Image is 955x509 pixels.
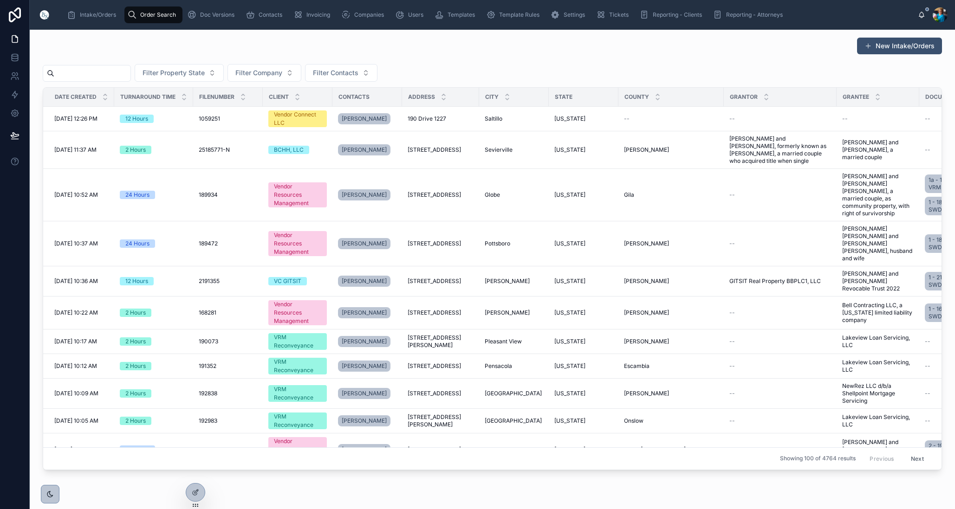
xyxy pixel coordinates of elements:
span: [PERSON_NAME] and [PERSON_NAME], formerly known as [PERSON_NAME], a married couple who acquired t... [729,135,831,165]
span: Pleasant View [485,338,522,345]
span: Invoicing [306,11,330,19]
span: Gila [624,191,634,199]
a: -- [624,115,718,122]
a: [PERSON_NAME] and [PERSON_NAME], husband and wife [842,438,914,461]
span: NewRez LLC d/b/a Shellpoint Mortgage Servicing [842,382,914,405]
a: [PERSON_NAME] [338,142,396,157]
span: [STREET_ADDRESS] [408,309,461,316]
span: -- [729,362,735,370]
a: [DATE] 11:37 AM [54,146,109,154]
a: [PERSON_NAME] [624,390,718,397]
a: [STREET_ADDRESS] [408,390,474,397]
span: [DATE] 10:09 AM [54,390,98,397]
div: VRM Reconveyance [274,333,321,350]
span: [DATE] 10:37 AM [54,240,98,247]
span: 2191355 [199,277,220,285]
button: Select Button [305,64,377,82]
a: [STREET_ADDRESS] [408,240,474,247]
span: [US_STATE] [554,115,585,122]
div: 2 Hours [125,337,146,346]
a: [US_STATE] [554,309,613,316]
span: Pensacola [485,362,512,370]
a: [PERSON_NAME] [338,187,396,202]
a: Companies [338,6,390,23]
a: -- [729,417,831,425]
a: -- [729,240,831,247]
span: [US_STATE] [554,240,585,247]
a: Vendor Resources Management [268,231,327,256]
span: Filter Company [235,68,282,77]
span: -- [729,417,735,425]
span: [PERSON_NAME] [342,191,387,199]
div: 2 Hours [125,389,146,398]
a: [PERSON_NAME] [624,309,718,316]
span: -- [729,338,735,345]
a: Saltillo [485,115,543,122]
a: 189472 [199,240,257,247]
div: Vendor Resources Management [274,437,321,462]
span: 189934 [199,191,218,199]
span: 190 Drive 1227 [408,115,446,122]
a: Pottsboro [485,240,543,247]
span: [PERSON_NAME] and [PERSON_NAME], a married couple [842,139,914,161]
a: Reporting - Attorneys [710,6,789,23]
a: [US_STATE] [554,362,613,370]
a: [US_STATE] [554,146,613,154]
a: [PERSON_NAME] [624,240,718,247]
a: [PERSON_NAME] [338,413,396,428]
a: [STREET_ADDRESS][PERSON_NAME] [408,334,474,349]
div: 12 Hours [125,277,148,285]
span: [STREET_ADDRESS] [408,240,461,247]
span: [PERSON_NAME] and [PERSON_NAME] [PERSON_NAME], a married couple, as community property, with righ... [842,173,914,217]
span: [PERSON_NAME] [342,309,387,316]
span: Companies [354,11,384,19]
a: [STREET_ADDRESS] [408,277,474,285]
div: 12 Hours [125,115,148,123]
span: Template Rules [499,11,539,19]
a: [US_STATE] [554,338,613,345]
span: [PERSON_NAME] [342,277,387,285]
a: Lakeview Loan Servicing, LLC [842,359,914,374]
span: [DATE] 10:17 AM [54,338,97,345]
a: Vendor Resources Management [268,300,327,325]
span: Users [408,11,423,19]
span: [DATE] 10:12 AM [54,362,97,370]
a: Lakeview Loan Servicing, LLC [842,413,914,428]
a: 2 Hours [120,417,188,425]
a: [PERSON_NAME] [338,307,390,318]
div: VRM Reconveyance [274,385,321,402]
span: -- [624,115,630,122]
a: 1059251 [199,115,257,122]
a: [GEOGRAPHIC_DATA] [485,417,543,425]
span: [STREET_ADDRESS][PERSON_NAME] [408,413,474,428]
a: [DATE] 10:37 AM [54,240,109,247]
span: [PERSON_NAME] [485,309,530,316]
span: 192983 [199,417,217,425]
a: Invoicing [291,6,337,23]
a: [DATE] 10:17 AM [54,338,109,345]
span: Templates [448,11,475,19]
div: 24 Hours [125,239,149,248]
span: [US_STATE] [554,338,585,345]
a: Vendor Resources Management [268,182,327,207]
span: 189472 [199,240,218,247]
a: -- [729,362,831,370]
span: Lakeview Loan Servicing, LLC [842,334,914,349]
span: [STREET_ADDRESS] [408,390,461,397]
a: [PERSON_NAME] [338,386,396,401]
span: -- [925,362,930,370]
span: [PERSON_NAME] [624,338,669,345]
span: [US_STATE] [554,191,585,199]
div: scrollable content [59,5,918,25]
a: 12 Hours [120,115,188,123]
span: [PERSON_NAME] [624,277,669,285]
a: -- [729,338,831,345]
a: [US_STATE] [554,390,613,397]
span: Onslow [624,417,643,425]
a: Templates [432,6,481,23]
div: Vendor Connect LLC [274,110,321,127]
a: [US_STATE] [554,417,613,425]
a: [GEOGRAPHIC_DATA] [485,390,543,397]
